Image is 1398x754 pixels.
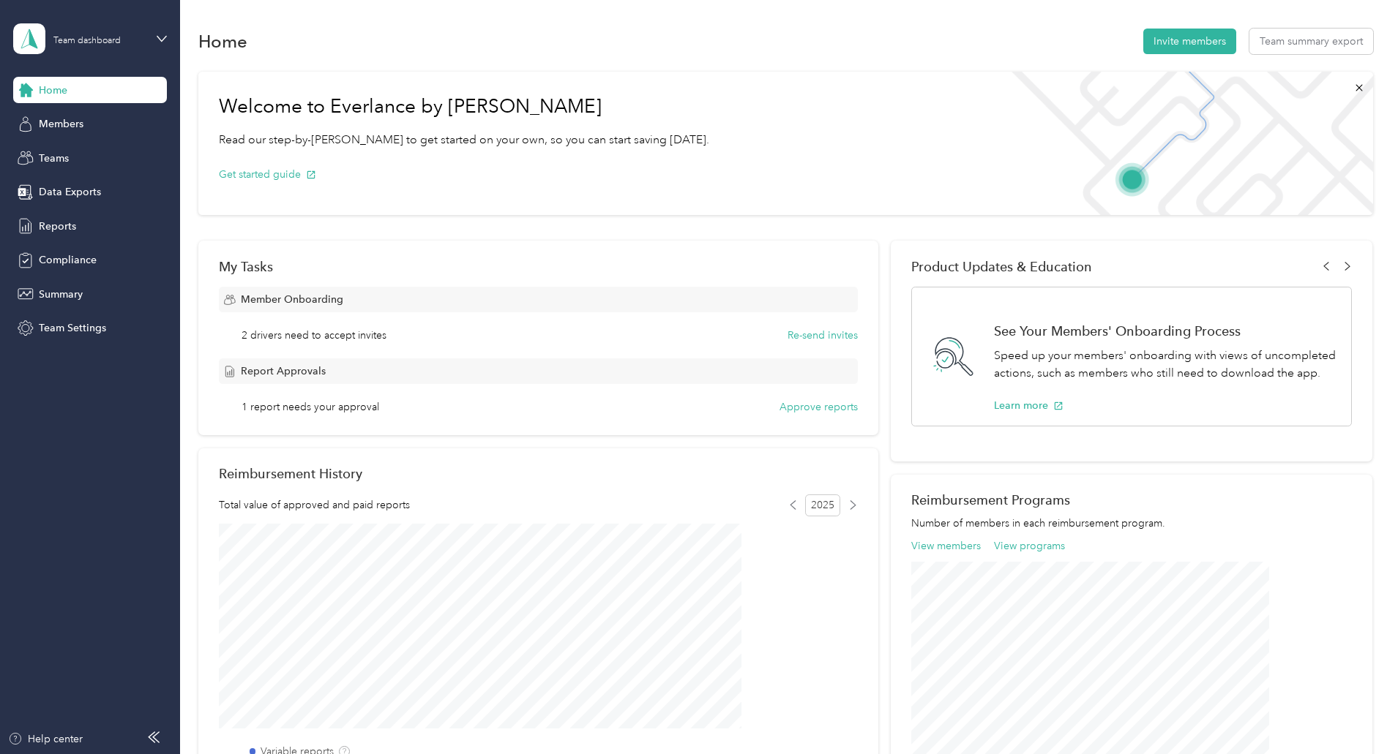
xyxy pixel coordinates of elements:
button: Team summary export [1249,29,1373,54]
span: Home [39,83,67,98]
span: Product Updates & Education [911,259,1092,274]
button: Invite members [1143,29,1236,54]
span: Member Onboarding [241,292,343,307]
span: 1 report needs your approval [242,399,379,415]
div: My Tasks [219,259,858,274]
p: Speed up your members' onboarding with views of uncompleted actions, such as members who still ne... [994,347,1336,382]
span: Report Approvals [241,363,326,379]
iframe: Everlance-gr Chat Button Frame [1316,672,1398,754]
h1: Home [198,34,247,49]
span: Reports [39,219,76,234]
div: Team dashboard [53,37,121,45]
h1: Welcome to Everlance by [PERSON_NAME] [219,95,709,118]
span: Summary [39,287,83,302]
p: Read our step-by-[PERSON_NAME] to get started on your own, so you can start saving [DATE]. [219,131,709,149]
h2: Reimbursement History [219,466,362,481]
button: View programs [994,538,1065,554]
span: Data Exports [39,184,101,200]
span: Members [39,116,83,132]
button: Approve reports [780,399,858,415]
h2: Reimbursement Programs [911,492,1352,508]
img: Welcome to everlance [997,72,1372,215]
p: Number of members in each reimbursement program. [911,516,1352,531]
button: View members [911,538,981,554]
button: Help center [8,731,83,747]
span: Compliance [39,252,97,268]
span: 2 drivers need to accept invites [242,328,386,343]
button: Re-send invites [788,328,858,343]
span: Total value of approved and paid reports [219,497,410,513]
span: Teams [39,151,69,166]
h1: See Your Members' Onboarding Process [994,323,1336,339]
span: 2025 [805,494,840,516]
span: Team Settings [39,320,106,336]
button: Get started guide [219,167,316,182]
button: Learn more [994,398,1064,413]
